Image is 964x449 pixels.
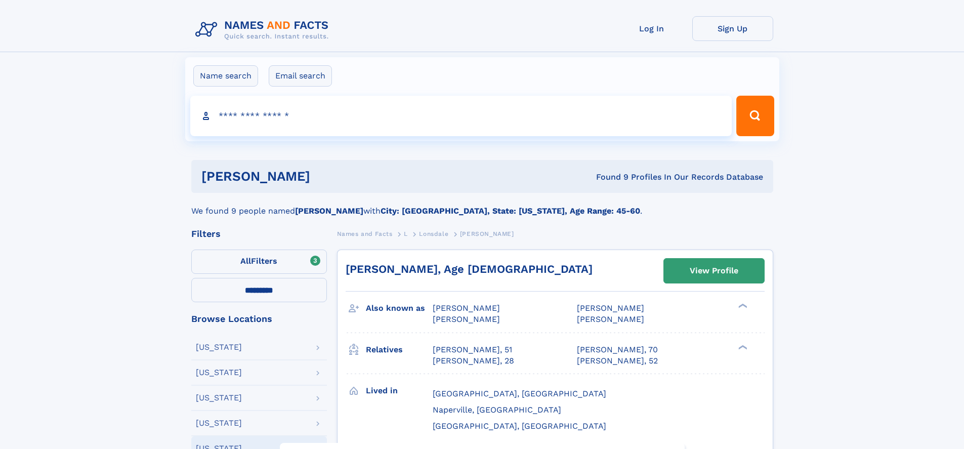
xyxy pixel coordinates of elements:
[191,250,327,274] label: Filters
[191,314,327,323] div: Browse Locations
[736,344,748,350] div: ❯
[404,227,408,240] a: L
[240,256,251,266] span: All
[433,355,514,366] a: [PERSON_NAME], 28
[433,314,500,324] span: [PERSON_NAME]
[736,303,748,309] div: ❯
[433,389,606,398] span: [GEOGRAPHIC_DATA], [GEOGRAPHIC_DATA]
[196,394,242,402] div: [US_STATE]
[692,16,773,41] a: Sign Up
[690,259,738,282] div: View Profile
[196,419,242,427] div: [US_STATE]
[269,65,332,87] label: Email search
[577,355,658,366] a: [PERSON_NAME], 52
[433,344,512,355] a: [PERSON_NAME], 51
[577,303,644,313] span: [PERSON_NAME]
[664,259,764,283] a: View Profile
[453,172,763,183] div: Found 9 Profiles In Our Records Database
[577,314,644,324] span: [PERSON_NAME]
[460,230,514,237] span: [PERSON_NAME]
[337,227,393,240] a: Names and Facts
[381,206,640,216] b: City: [GEOGRAPHIC_DATA], State: [US_STATE], Age Range: 45-60
[191,193,773,217] div: We found 9 people named with .
[196,369,242,377] div: [US_STATE]
[191,16,337,44] img: Logo Names and Facts
[404,230,408,237] span: L
[295,206,363,216] b: [PERSON_NAME]
[611,16,692,41] a: Log In
[366,300,433,317] h3: Also known as
[736,96,774,136] button: Search Button
[433,405,561,415] span: Naperville, [GEOGRAPHIC_DATA]
[346,263,593,275] a: [PERSON_NAME], Age [DEMOGRAPHIC_DATA]
[577,344,658,355] a: [PERSON_NAME], 70
[433,303,500,313] span: [PERSON_NAME]
[193,65,258,87] label: Name search
[196,343,242,351] div: [US_STATE]
[419,230,448,237] span: Lonsdale
[366,382,433,399] h3: Lived in
[190,96,732,136] input: search input
[433,421,606,431] span: [GEOGRAPHIC_DATA], [GEOGRAPHIC_DATA]
[201,170,453,183] h1: [PERSON_NAME]
[366,341,433,358] h3: Relatives
[419,227,448,240] a: Lonsdale
[191,229,327,238] div: Filters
